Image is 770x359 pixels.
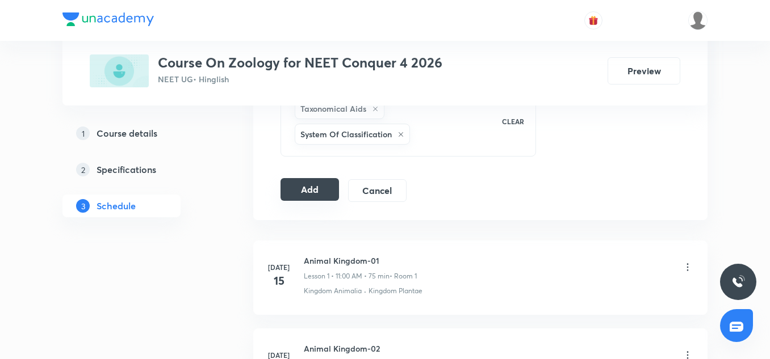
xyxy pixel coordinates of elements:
[304,271,390,281] p: Lesson 1 • 11:00 AM • 75 min
[158,54,442,71] h3: Course On Zoology for NEET Conquer 4 2026
[97,163,156,176] h5: Specifications
[300,103,366,115] h6: Taxonomical Aids
[97,126,157,140] h5: Course details
[267,262,290,272] h6: [DATE]
[62,122,217,145] a: 1Course details
[304,255,417,267] h6: Animal Kingdom-01
[608,57,680,85] button: Preview
[62,158,217,181] a: 2Specifications
[62,12,154,29] a: Company Logo
[502,116,524,126] p: CLEAR
[267,272,290,289] h4: 15
[304,286,362,296] p: Kingdom Animalia
[300,128,392,140] h6: System Of Classification
[731,275,745,289] img: ttu
[369,286,422,296] p: Kingdom Plantae
[97,199,136,213] h5: Schedule
[348,179,407,202] button: Cancel
[364,286,366,296] div: ·
[76,199,90,213] p: 3
[588,15,599,26] img: avatar
[390,271,417,281] p: • Room 1
[158,73,442,85] p: NEET UG • Hinglish
[76,126,90,140] p: 1
[584,11,602,29] button: avatar
[76,163,90,176] p: 2
[688,11,708,30] img: Arpit Srivastava
[304,343,418,354] h6: Animal Kingdom-02
[62,12,154,26] img: Company Logo
[90,54,149,87] img: 097A6884-F4B0-4974-A95F-45591AA603BD_plus.png
[281,178,339,201] button: Add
